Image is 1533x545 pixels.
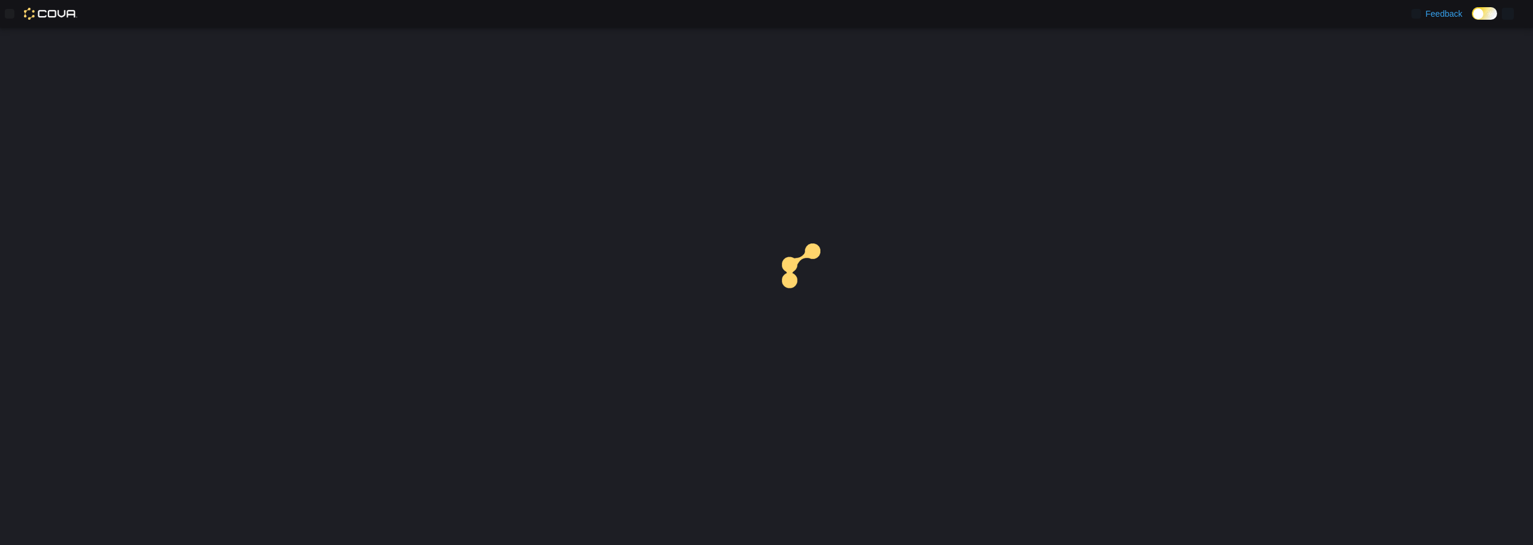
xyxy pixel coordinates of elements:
span: Feedback [1426,8,1462,20]
img: Cova [24,8,77,20]
input: Dark Mode [1472,7,1497,20]
a: Feedback [1407,2,1467,26]
img: cova-loader [766,235,856,324]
